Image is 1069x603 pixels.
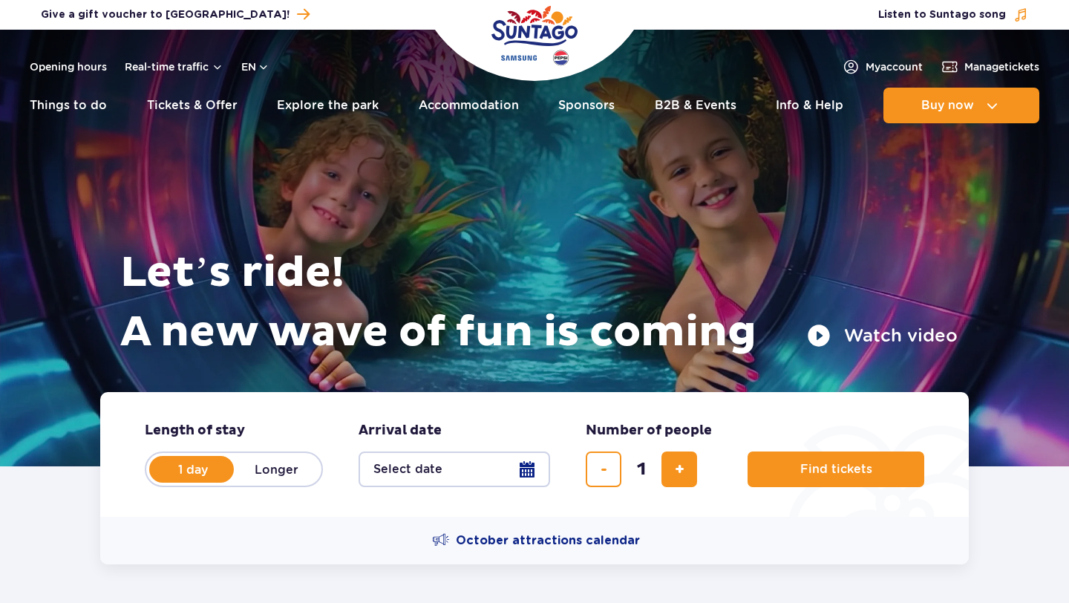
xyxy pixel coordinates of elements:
[456,532,640,549] span: October attractions calendar
[776,88,843,123] a: Info & Help
[41,7,290,22] span: Give a gift voucher to [GEOGRAPHIC_DATA]!
[30,59,107,74] a: Opening hours
[41,4,310,25] a: Give a gift voucher to [GEOGRAPHIC_DATA]!
[878,7,1028,22] button: Listen to Suntago song
[586,452,621,487] button: remove ticket
[432,532,640,550] a: October attractions calendar
[624,452,659,487] input: number of tickets
[151,454,235,485] label: 1 day
[145,422,245,440] span: Length of stay
[661,452,697,487] button: add ticket
[558,88,615,123] a: Sponsors
[30,88,107,123] a: Things to do
[100,392,969,517] form: Planning your visit to Park of Poland
[921,99,974,112] span: Buy now
[359,422,442,440] span: Arrival date
[241,59,269,74] button: en
[866,59,923,74] span: My account
[964,59,1039,74] span: Manage tickets
[419,88,519,123] a: Accommodation
[800,463,872,476] span: Find tickets
[748,452,924,487] button: Find tickets
[842,58,923,76] a: Myaccount
[586,422,712,440] span: Number of people
[277,88,379,123] a: Explore the park
[878,7,1006,22] span: Listen to Suntago song
[125,61,223,73] button: Real-time traffic
[807,324,958,348] button: Watch video
[883,88,1039,123] button: Buy now
[941,58,1039,76] a: Managetickets
[120,244,958,362] h1: Let’s ride! A new wave of fun is coming
[655,88,736,123] a: B2B & Events
[147,88,238,123] a: Tickets & Offer
[359,452,550,487] button: Select date
[234,454,318,485] label: Longer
